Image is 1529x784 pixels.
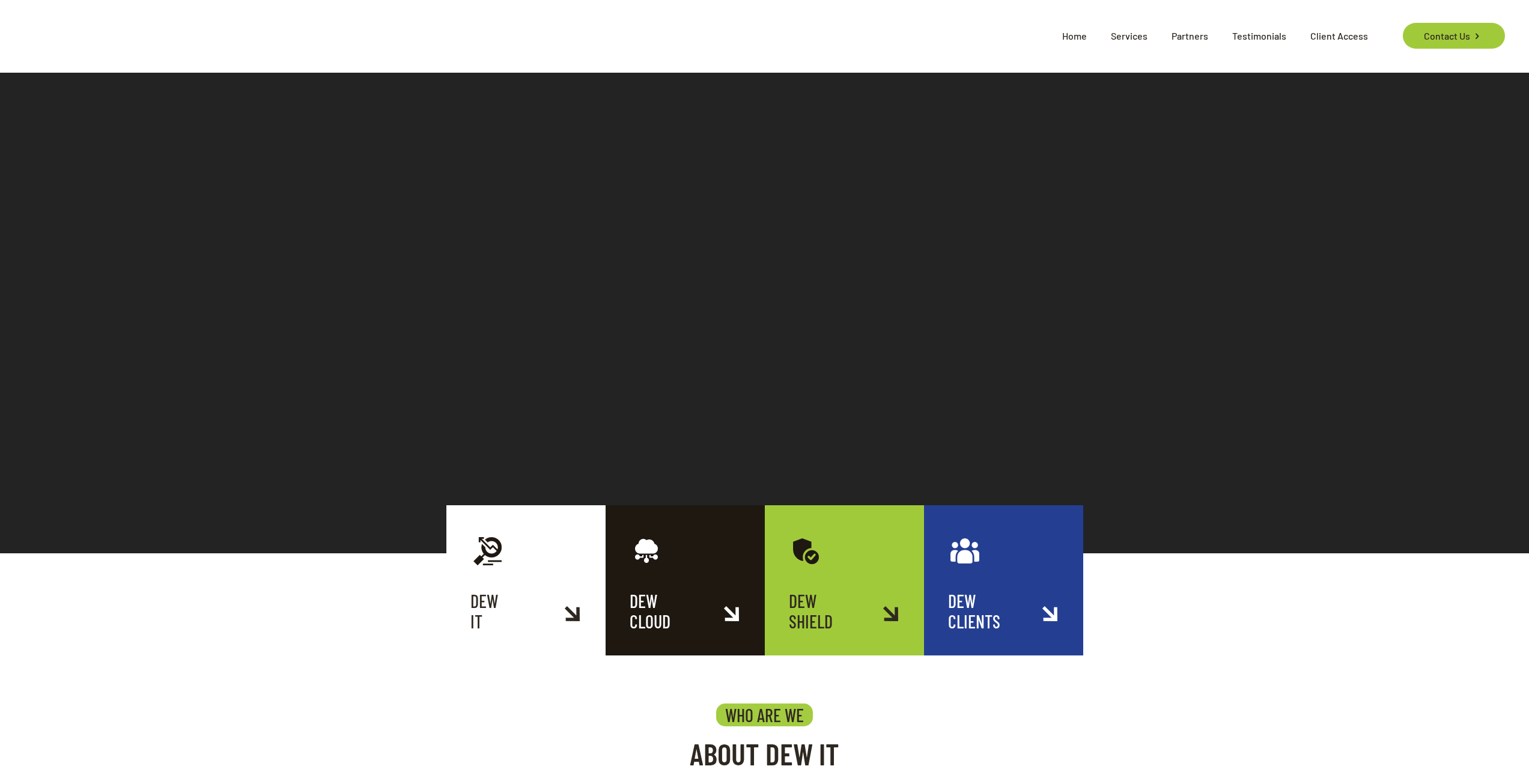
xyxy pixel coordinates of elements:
[446,505,606,655] a: DEWIT
[606,505,765,655] a: DEWCLOUD
[559,735,970,771] h2: ABOUT DEW IT
[765,505,924,655] a: DEWSHIELD
[1160,18,1220,54] span: Partners
[1099,18,1160,54] span: Services
[716,703,813,726] h4: WHO ARE WE
[1403,23,1504,49] a: Contact Us
[1050,18,1099,54] span: Home
[1220,18,1298,54] span: Testimonials
[924,505,1083,655] a: DEWCLIENTS
[1298,18,1380,54] span: Client Access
